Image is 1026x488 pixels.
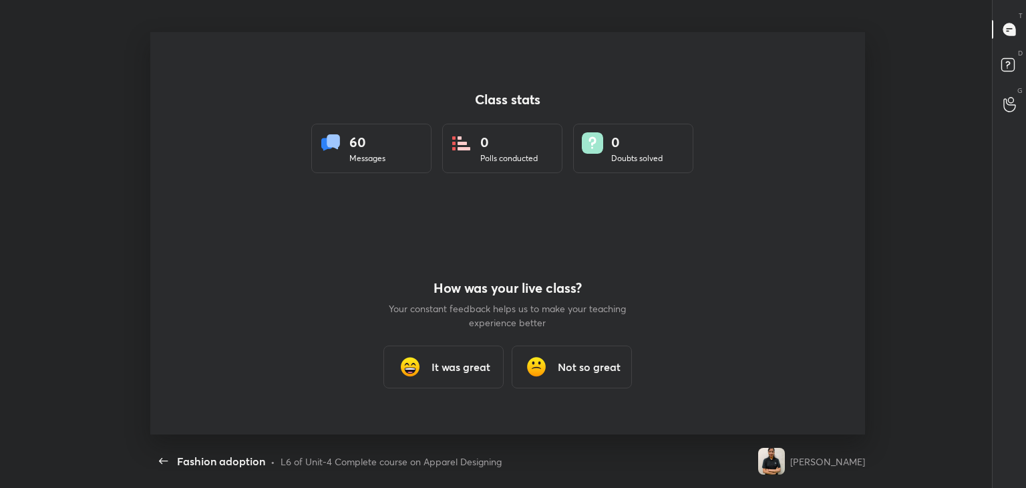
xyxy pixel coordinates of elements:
[432,359,490,375] h3: It was great
[1017,86,1023,96] p: G
[1019,11,1023,21] p: T
[480,152,538,164] div: Polls conducted
[281,455,502,469] div: L6 of Unit-4 Complete course on Apparel Designing
[349,132,385,152] div: 60
[611,152,663,164] div: Doubts solved
[387,301,628,330] p: Your constant feedback helps us to make your teaching experience better
[397,354,423,380] img: grinning_face_with_smiling_eyes_cmp.gif
[177,453,265,469] div: Fashion adoption
[611,132,663,152] div: 0
[349,152,385,164] div: Messages
[311,92,704,108] h4: Class stats
[758,448,785,475] img: ac1245674e8d465aac1aa0ff8abd4772.jpg
[320,132,341,154] img: statsMessages.856aad98.svg
[523,354,550,380] img: frowning_face_cmp.gif
[790,455,865,469] div: [PERSON_NAME]
[387,280,628,296] h4: How was your live class?
[558,359,621,375] h3: Not so great
[582,132,603,154] img: doubts.8a449be9.svg
[480,132,538,152] div: 0
[271,455,275,469] div: •
[451,132,472,154] img: statsPoll.b571884d.svg
[1018,48,1023,58] p: D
